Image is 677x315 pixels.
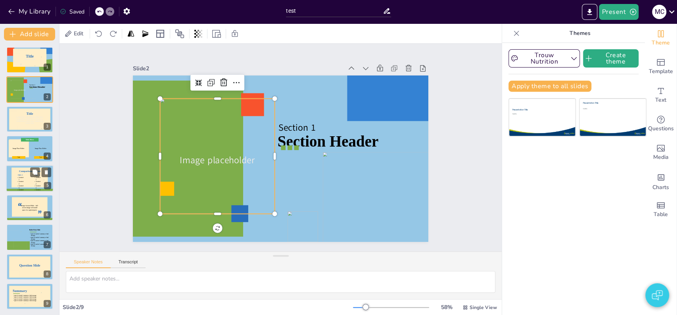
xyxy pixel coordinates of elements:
[38,208,42,221] span: ”
[44,64,51,71] div: 1
[19,263,40,267] span: Question Slide
[6,165,54,192] div: 5
[652,39,670,47] span: Theme
[21,205,38,211] span: Image-focused Slide – full-screen image with small space for caption/quote.
[6,47,53,73] div: 1
[13,289,27,292] span: Summary
[645,138,677,167] div: Add images, graphics, shapes or video
[582,4,597,20] button: Export to PowerPoint
[649,67,673,76] span: Template
[645,24,677,52] div: Change the overall theme
[645,52,677,81] div: Add ready made slides
[6,5,54,18] button: My Library
[14,298,36,300] span: space for teacher’s summary or final message.
[6,224,53,250] div: 7
[31,243,48,247] span: space for teacher’s summary or final message.
[6,195,53,221] div: 6
[29,85,45,88] span: Section Header
[470,304,497,311] span: Single View
[26,54,34,58] span: Title
[18,200,22,214] span: “
[652,4,666,20] button: M C
[14,89,26,91] span: Image placeholder
[31,240,48,243] span: space for teacher’s summary or final message.
[111,259,146,268] button: Transcript
[583,49,639,68] button: Create theme
[6,76,53,102] div: 2
[652,183,669,192] span: Charts
[4,28,55,41] button: Add slide
[19,176,24,180] span: Content 1
[281,122,320,142] span: Section 1
[508,81,591,92] button: Apply theme to all slides
[14,297,36,298] span: space for teacher’s summary or final message.
[60,8,84,15] div: Saved
[30,167,40,177] button: Duplicate Slide
[652,5,666,19] div: M C
[648,124,674,133] span: Questions
[653,153,669,162] span: Media
[6,283,53,309] div: 9
[645,167,677,195] div: Add charts and graphs
[44,271,51,278] div: 8
[44,123,51,130] div: 3
[25,139,34,141] span: Title Here
[29,84,35,86] span: Section 1
[36,189,41,193] span: Content 4
[6,254,53,280] div: 8
[19,189,24,193] span: Content 4
[35,147,46,149] span: Image Place Holder
[17,157,20,158] span: Text
[286,5,383,17] input: Insert title
[36,180,41,184] span: Content 2
[44,153,51,160] div: 4
[29,229,40,231] span: Bullet Point Slide
[39,157,42,158] span: Text
[645,81,677,110] div: Add text boxes
[512,108,551,111] div: Presentation Title
[44,93,51,100] div: 2
[44,182,51,189] div: 5
[44,300,51,307] div: 9
[44,241,51,248] div: 7
[654,210,668,219] span: Table
[154,27,167,40] div: Layout
[66,259,111,268] button: Speaker Notes
[211,27,222,40] div: Resize presentation
[152,35,359,87] div: Slide 2
[175,29,184,39] span: Position
[16,116,43,124] span: Content here, content here, content here, content here, content here, content here, content here,...
[27,112,33,116] span: Title
[512,113,551,115] div: Subtitle
[523,24,637,43] p: Themes
[583,108,637,110] div: Subtitle
[599,4,639,20] button: Present
[14,295,36,296] span: space for teacher’s summary or final message.
[508,49,580,68] button: Trouw Nutrition
[6,135,53,162] div: 4
[14,300,36,301] span: space for teacher’s summary or final message.
[36,185,41,189] span: Content 3
[31,237,48,240] span: space for teacher’s summary or final message.
[655,96,666,104] span: Text
[19,180,24,184] span: Content 2
[583,102,637,104] div: Presentation Title
[42,167,51,177] button: Delete Slide
[19,185,24,189] span: Content 3
[645,195,677,224] div: Add a table
[178,133,254,161] span: Image placeholder
[63,303,353,311] div: Slide 2 / 9
[44,211,51,218] div: 6
[36,176,41,180] span: Content 1
[13,147,24,149] span: Image Place Holder
[437,303,456,311] div: 58 %
[25,58,35,61] span: Subtile Here
[19,170,40,172] span: Comparison Layout
[277,132,380,170] span: Section Header
[72,30,85,37] span: Edit
[18,174,23,176] span: Item 1
[6,106,53,132] div: 3
[645,110,677,138] div: Get real-time input from your audience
